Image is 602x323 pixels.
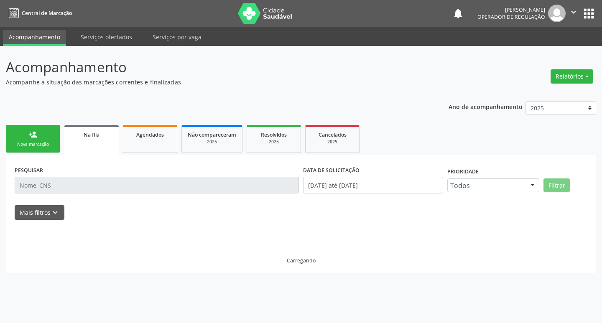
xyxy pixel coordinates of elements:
span: Não compareceram [188,131,236,138]
div: [PERSON_NAME] [477,6,545,13]
button: Relatórios [551,69,593,84]
a: Serviços por vaga [147,30,207,44]
a: Central de Marcação [6,6,72,20]
div: 2025 [253,139,295,145]
input: Selecione um intervalo [303,177,443,193]
div: Carregando [287,257,316,264]
a: Acompanhamento [3,30,66,46]
div: 2025 [311,139,353,145]
i:  [569,8,578,17]
i: keyboard_arrow_down [51,208,60,217]
button: notifications [452,8,464,19]
span: Na fila [84,131,99,138]
span: Agendados [136,131,164,138]
label: PESQUISAR [15,164,43,177]
button: apps [582,6,596,21]
span: Resolvidos [261,131,287,138]
input: Nome, CNS [15,177,299,193]
p: Acompanhe a situação das marcações correntes e finalizadas [6,78,419,86]
button:  [566,5,582,22]
img: img [548,5,566,22]
label: Prioridade [447,165,479,178]
span: Central de Marcação [22,10,72,17]
p: Acompanhamento [6,57,419,78]
span: Cancelados [319,131,347,138]
div: 2025 [188,139,236,145]
span: Todos [450,181,522,190]
div: Nova marcação [12,141,54,148]
span: Operador de regulação [477,13,545,20]
p: Ano de acompanhamento [449,101,523,112]
button: Filtrar [543,178,570,193]
div: person_add [28,130,38,139]
a: Serviços ofertados [75,30,138,44]
button: Mais filtroskeyboard_arrow_down [15,205,64,220]
label: DATA DE SOLICITAÇÃO [303,164,360,177]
